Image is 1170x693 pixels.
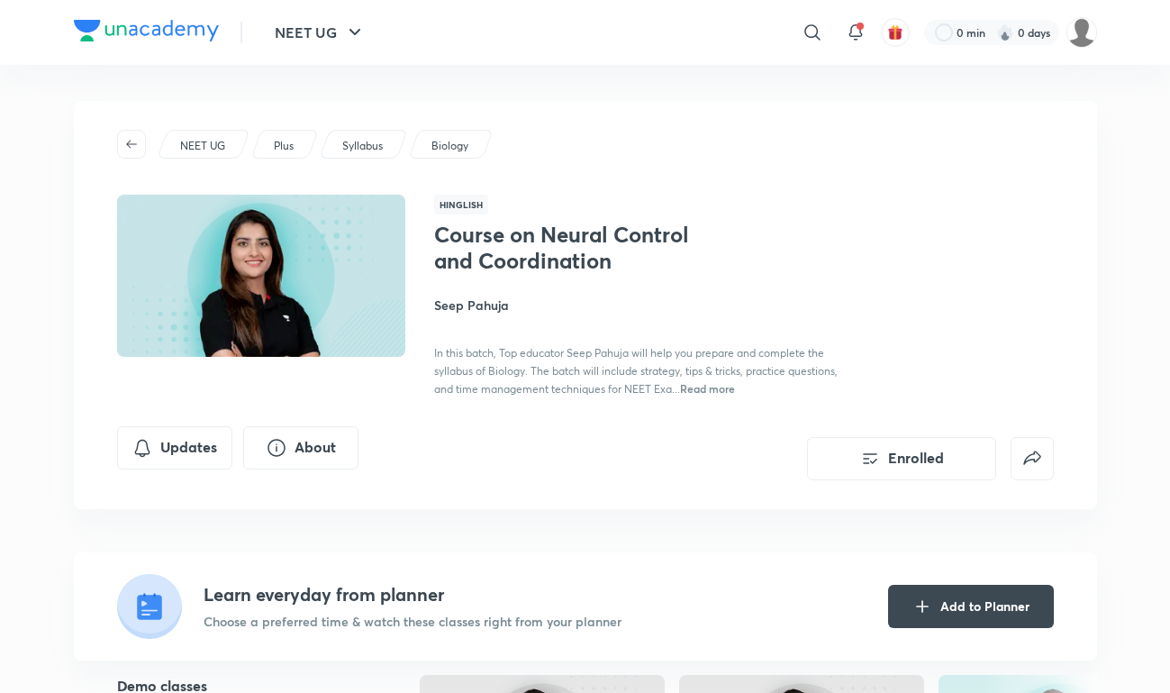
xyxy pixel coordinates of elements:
[1011,437,1054,480] button: false
[204,581,621,608] h4: Learn everyday from planner
[270,138,296,154] a: Plus
[807,437,996,480] button: Enrolled
[434,346,838,396] span: In this batch, Top educator Seep Pahuja will help you prepare and complete the syllabus of Biolog...
[243,426,358,470] button: About
[434,222,729,274] h1: Course on Neural Control and Coordination
[434,195,488,214] span: Hinglish
[177,138,228,154] a: NEET UG
[881,18,910,47] button: avatar
[1066,17,1097,48] img: Disha C
[180,138,225,154] p: NEET UG
[428,138,471,154] a: Biology
[74,20,219,41] img: Company Logo
[680,381,735,396] span: Read more
[431,138,468,154] p: Biology
[204,612,621,631] p: Choose a preferred time & watch these classes right from your planner
[996,23,1014,41] img: streak
[887,24,903,41] img: avatar
[434,296,838,315] h4: Seep Pahuja
[113,193,407,359] img: Thumbnail
[117,426,232,470] button: Updates
[264,14,376,50] button: NEET UG
[339,138,385,154] a: Syllabus
[888,585,1054,628] button: Add to Planner
[274,138,294,154] p: Plus
[342,138,383,154] p: Syllabus
[74,20,219,46] a: Company Logo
